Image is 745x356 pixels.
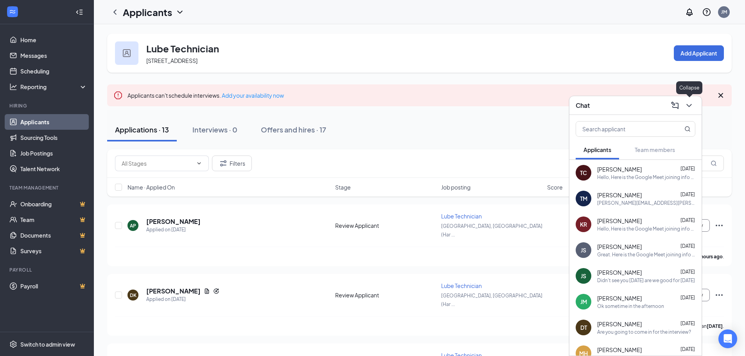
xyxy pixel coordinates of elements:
div: Team Management [9,184,86,191]
a: Job Postings [20,145,87,161]
span: Score [547,183,563,191]
div: Interviews · 0 [192,125,237,134]
div: Reporting [20,83,88,91]
svg: Analysis [9,83,17,91]
span: [STREET_ADDRESS] [146,57,197,64]
div: Applications · 13 [115,125,169,134]
b: [DATE] [707,323,723,329]
span: [PERSON_NAME] [597,320,642,328]
svg: Notifications [685,7,694,17]
div: TM [580,195,587,202]
div: DK [130,292,136,299]
svg: Cross [716,91,725,100]
span: [DATE] [680,166,695,172]
div: TC [580,169,587,177]
span: [PERSON_NAME] [597,268,642,276]
span: Job posting [441,183,470,191]
svg: Ellipses [714,221,724,230]
a: Sourcing Tools [20,130,87,145]
a: Messages [20,48,87,63]
div: Applied on [DATE] [146,226,201,234]
div: Hello, Here is the Google Meet joining info Video call link: [URL][DOMAIN_NAME] Or dial: ‪([GEOGR... [597,174,695,181]
span: [DATE] [680,269,695,275]
div: JS [581,246,586,254]
span: [DATE] [680,295,695,301]
div: [PERSON_NAME][EMAIL_ADDRESS][PERSON_NAME][DOMAIN_NAME] [597,200,695,206]
svg: Settings [9,340,17,348]
button: Filter Filters [212,156,252,171]
span: Applicants can't schedule interviews. [127,92,284,99]
svg: QuestionInfo [702,7,711,17]
a: Home [20,32,87,48]
div: KR [580,220,587,228]
div: JM [580,298,587,306]
svg: ChevronDown [684,101,694,110]
span: [DATE] [680,217,695,223]
input: Search applicant [576,122,669,136]
svg: Filter [219,159,228,168]
div: Collapse [676,81,702,94]
span: [PERSON_NAME] [597,294,642,302]
a: Add your availability now [222,92,284,99]
span: [GEOGRAPHIC_DATA], [GEOGRAPHIC_DATA] (Har ... [441,293,542,307]
b: 18 hours ago [694,254,723,259]
span: Name · Applied On [127,183,175,191]
svg: ChevronLeft [110,7,120,17]
span: [PERSON_NAME] [597,191,642,199]
span: [GEOGRAPHIC_DATA], [GEOGRAPHIC_DATA] (Har ... [441,223,542,238]
div: Open Intercom Messenger [718,329,737,348]
span: Team members [635,146,675,153]
div: Hiring [9,102,86,109]
span: [PERSON_NAME] [597,243,642,250]
div: Applied on [DATE] [146,295,219,303]
svg: MagnifyingGlass [711,160,717,166]
a: OnboardingCrown [20,196,87,212]
svg: ComposeMessage [670,101,680,110]
svg: ChevronDown [175,7,185,17]
button: ComposeMessage [669,99,681,112]
h3: Lube Technician [146,42,219,55]
svg: Error [113,91,123,100]
div: Offers and hires · 17 [261,125,326,134]
div: Switch to admin view [20,340,75,348]
span: [PERSON_NAME] [597,165,642,173]
span: [DATE] [680,191,695,197]
div: Payroll [9,267,86,273]
span: Stage [335,183,351,191]
a: SurveysCrown [20,243,87,259]
svg: Reapply [213,288,219,294]
span: [PERSON_NAME] [597,346,642,354]
div: AP [130,222,136,229]
div: JM [721,9,727,15]
div: Review Applicant [335,222,436,229]
svg: WorkstreamLogo [9,8,16,16]
div: Didn't see you [DATE] are we good for [DATE] [597,277,695,284]
h5: [PERSON_NAME] [146,217,201,226]
div: Ok sometime in the afternoon [597,303,664,309]
svg: ChevronDown [196,160,202,166]
div: Great. Here is the Google Meet joining info Video call link: [URL][DOMAIN_NAME][PERSON_NAME] Or d... [597,251,695,258]
h5: [PERSON_NAME] [146,287,201,295]
h1: Applicants [123,5,172,19]
div: JS [581,272,586,280]
span: [PERSON_NAME] [597,217,642,225]
div: Hello, Here is the Google Meet joining info Video call link: [URL][DOMAIN_NAME] Or dial: ‪([GEOGR... [597,225,695,232]
span: [DATE] [680,243,695,249]
span: Lube Technician [441,282,482,289]
div: Are you going to come in for the interview? [597,329,691,335]
a: DocumentsCrown [20,227,87,243]
button: ChevronDown [683,99,695,112]
div: Review Applicant [335,291,436,299]
span: Applicants [583,146,611,153]
svg: Collapse [75,8,83,16]
a: Applicants [20,114,87,130]
h3: Chat [576,101,590,110]
svg: MagnifyingGlass [684,126,691,132]
div: DT [580,324,587,331]
button: Add Applicant [674,45,724,61]
span: Lube Technician [441,213,482,220]
span: [DATE] [680,320,695,326]
a: PayrollCrown [20,278,87,294]
input: All Stages [122,159,193,168]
